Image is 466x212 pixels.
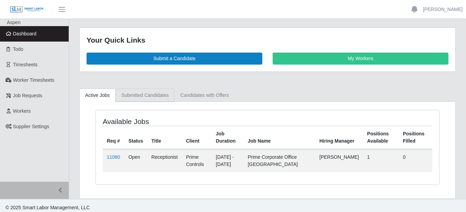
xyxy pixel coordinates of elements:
[13,62,38,67] span: Timesheets
[147,126,182,149] th: Title
[7,20,21,25] span: Aspen
[399,149,432,172] td: 0
[182,126,212,149] th: Client
[79,89,116,102] a: Active Jobs
[103,117,234,126] h4: Available Jobs
[107,154,120,160] a: 11060
[363,149,399,172] td: 1
[103,126,124,149] th: Req #
[13,46,23,52] span: Todo
[13,93,43,98] span: Job Requests
[174,89,235,102] a: Candidates with Offers
[147,149,182,172] td: Receptionist
[212,126,244,149] th: Job Duration
[212,149,244,172] td: [DATE] - [DATE]
[423,6,463,13] a: [PERSON_NAME]
[13,77,54,83] span: Worker Timesheets
[124,149,147,172] td: Open
[182,149,212,172] td: Prime Controls
[10,6,44,13] img: SLM Logo
[124,126,147,149] th: Status
[13,31,37,36] span: Dashboard
[13,108,31,114] span: Workers
[244,149,316,172] td: Prime Corporate Office [GEOGRAPHIC_DATA]
[315,126,363,149] th: Hiring Manager
[87,53,262,65] a: Submit a Candidate
[315,149,363,172] td: [PERSON_NAME]
[87,35,448,46] div: Your Quick Links
[244,126,316,149] th: Job Name
[273,53,448,65] a: My Workers
[363,126,399,149] th: Positions Available
[5,205,90,210] span: © 2025 Smart Labor Management, LLC
[116,89,175,102] a: Submitted Candidates
[13,124,49,129] span: Supplier Settings
[399,126,432,149] th: Positions Filled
